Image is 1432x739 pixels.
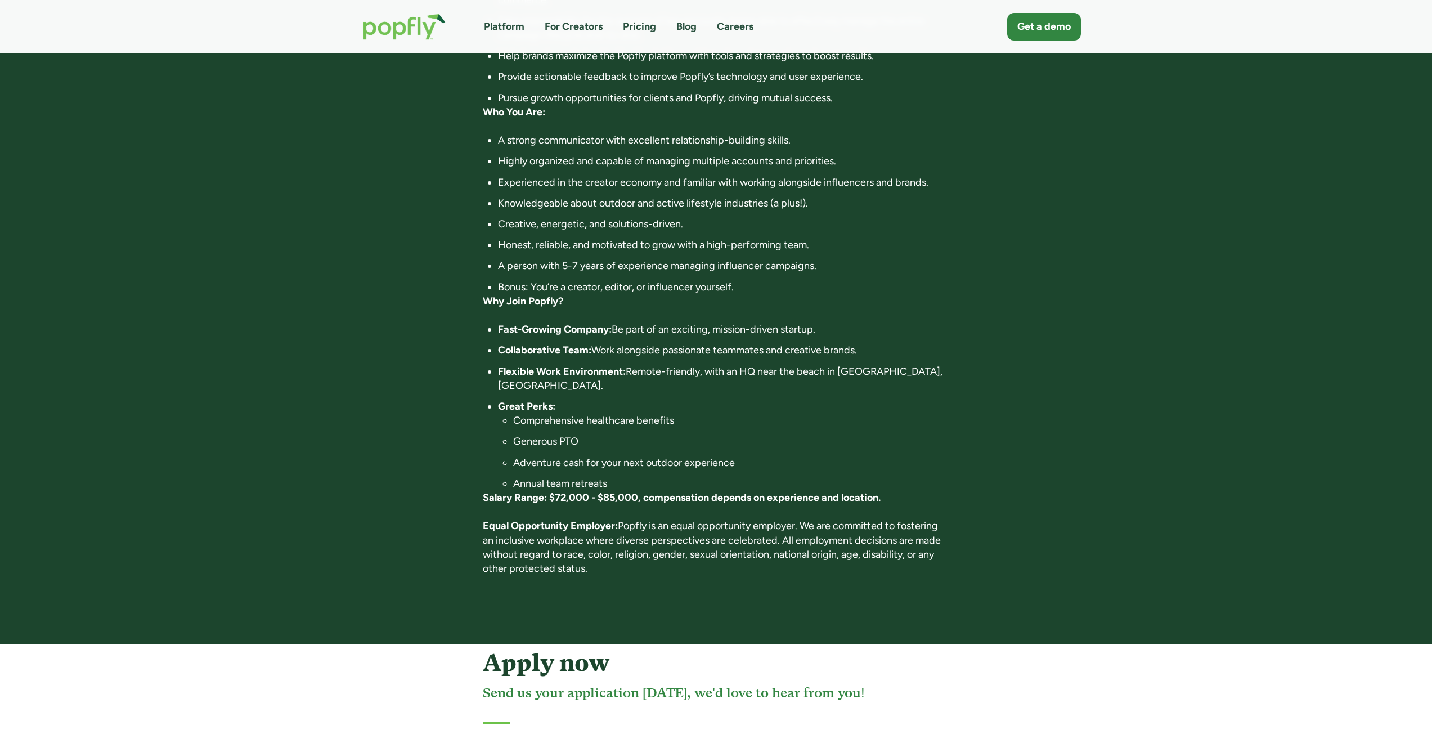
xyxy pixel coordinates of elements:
[498,176,949,190] li: Experienced in the creator economy and familiar with working alongside influencers and brands.
[498,196,949,210] li: Knowledgeable about outdoor and active lifestyle industries (a plus!).
[483,491,881,504] strong: Salary Range: $72,000 - $85,000, compensation depends on experience and location.
[483,106,545,118] strong: Who You Are:
[623,20,656,34] a: Pricing
[498,343,949,357] li: Work alongside passionate teammates and creative brands.
[498,238,949,252] li: Honest, reliable, and motivated to grow with a high-performing team.
[1007,13,1081,41] a: Get a demo
[483,684,949,702] h4: Send us your application [DATE], we'd love to hear from you!
[498,365,949,393] li: Remote-friendly, with an HQ near the beach in [GEOGRAPHIC_DATA], [GEOGRAPHIC_DATA].
[498,365,626,378] strong: Flexible Work Environment:
[483,650,949,677] h4: Apply now
[498,154,949,168] li: Highly organized and capable of managing multiple accounts and priorities.
[352,2,457,51] a: home
[717,20,753,34] a: Careers
[513,477,949,491] li: Annual team retreats
[545,20,603,34] a: For Creators
[498,91,949,105] li: Pursue growth opportunities for clients and Popfly, driving mutual success.
[498,323,949,337] li: Be part of an exciting, mission-driven startup.
[498,259,949,273] li: A person with 5-7 years of experience managing influencer campaigns.
[498,49,949,63] li: Help brands maximize the Popfly platform with tools and strategies to boost results.
[1017,20,1071,34] div: Get a demo
[498,344,591,356] strong: Collaborative Team:
[513,456,949,470] li: Adventure cash for your next outdoor experience
[676,20,697,34] a: Blog
[498,400,555,413] strong: Great Perks:
[498,323,612,335] strong: Fast-Growing Company:
[483,295,563,307] strong: Why Join Popfly?
[484,20,524,34] a: Platform
[498,70,949,84] li: Provide actionable feedback to improve Popfly’s technology and user experience.
[513,414,949,428] li: Comprehensive healthcare benefits
[498,280,949,294] li: Bonus: You’re a creator, editor, or influencer yourself.
[498,217,949,231] li: Creative, energetic, and solutions-driven.
[483,519,949,576] p: Popfly is an equal opportunity employer. We are committed to fostering an inclusive workplace whe...
[498,133,949,147] li: A strong communicator with excellent relationship-building skills.
[483,519,618,532] strong: Equal Opportunity Employer:
[513,435,949,449] li: Generous PTO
